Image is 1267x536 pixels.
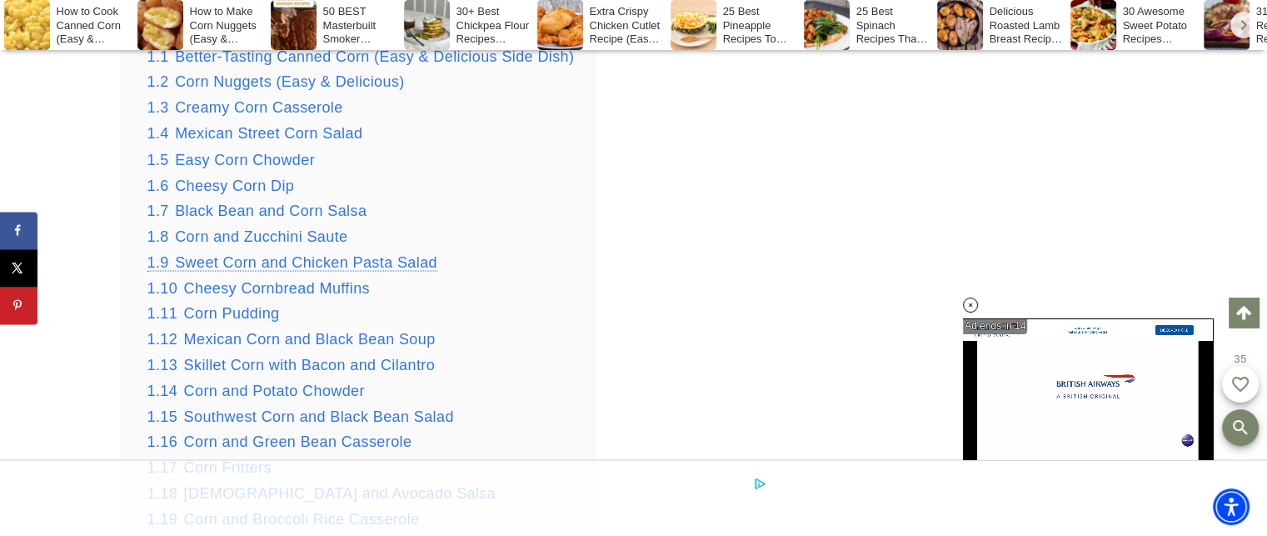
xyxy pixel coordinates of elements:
a: 1.11 Corn Pudding [147,304,280,321]
div: Accessibility Menu [1213,488,1250,525]
span: Sweet Corn and Chicken Pasta Salad [175,253,437,270]
span: 1.5 [147,151,169,168]
span: Black Bean and Corn Salsa [175,202,367,218]
iframe: Advertisement [501,478,767,519]
a: 1.9 Sweet Corn and Chicken Pasta Salad [147,253,437,271]
a: 1.10 Cheesy Cornbread Muffins [147,279,370,296]
span: 1.11 [147,304,178,321]
a: 1.4 Mexican Street Corn Salad [147,125,363,142]
a: 1.3 Creamy Corn Casserole [147,99,343,116]
span: Corn Nuggets (Easy & Delicious) [175,73,405,90]
span: 1.8 [147,228,169,244]
span: Mexican Street Corn Salad [175,125,362,142]
span: 1.2 [147,73,169,90]
a: 1.1 Better-Tasting Canned Corn (Easy & Delicious Side Dish) [147,48,575,65]
span: Better-Tasting Canned Corn (Easy & Delicious Side Dish) [175,48,574,65]
span: 1.3 [147,99,169,116]
span: 1.9 [147,253,169,270]
span: Mexican Corn and Black Bean Soup [184,330,436,347]
span: 1.15 [147,408,178,424]
span: 1.6 [147,177,169,193]
iframe: Advertisement [864,83,1130,125]
a: 1.12 Mexican Corn and Black Bean Soup [147,330,436,347]
span: Corn Pudding [184,304,280,321]
a: 1.16 Corn and Green Bean Casserole [147,433,412,449]
span: 1.16 [147,433,178,449]
span: 1.1 [147,48,169,65]
span: 1.7 [147,202,169,218]
span: Creamy Corn Casserole [175,99,342,116]
span: Skillet Corn with Bacon and Cilantro [184,356,436,373]
span: 1.4 [147,125,169,142]
a: Scroll to top [1229,298,1259,328]
span: 1.14 [147,382,178,398]
span: Southwest Corn and Black Bean Salad [184,408,454,424]
a: 1.7 Black Bean and Corn Salsa [147,202,367,218]
a: 1.2 Corn Nuggets (Easy & Delicious) [147,73,405,90]
span: Corn and Green Bean Casserole [184,433,412,449]
span: Corn and Potato Chowder [184,382,365,398]
span: 1.12 [147,330,178,347]
span: Corn and Zucchini Saute [175,228,347,244]
a: 1.8 Corn and Zucchini Saute [147,228,348,244]
span: Cheesy Corn Dip [175,177,294,193]
a: 1.13 Skillet Corn with Bacon and Cilantro [147,356,436,373]
a: 1.15 Southwest Corn and Black Bean Salad [147,408,454,424]
span: 1.10 [147,279,178,296]
a: 1.5 Easy Corn Chowder [147,151,316,168]
span: Cheesy Cornbread Muffins [184,279,370,296]
a: 1.14 Corn and Potato Chowder [147,382,365,398]
a: 1.6 Cheesy Corn Dip [147,177,295,193]
span: 1.13 [147,356,178,373]
span: Easy Corn Chowder [175,151,315,168]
